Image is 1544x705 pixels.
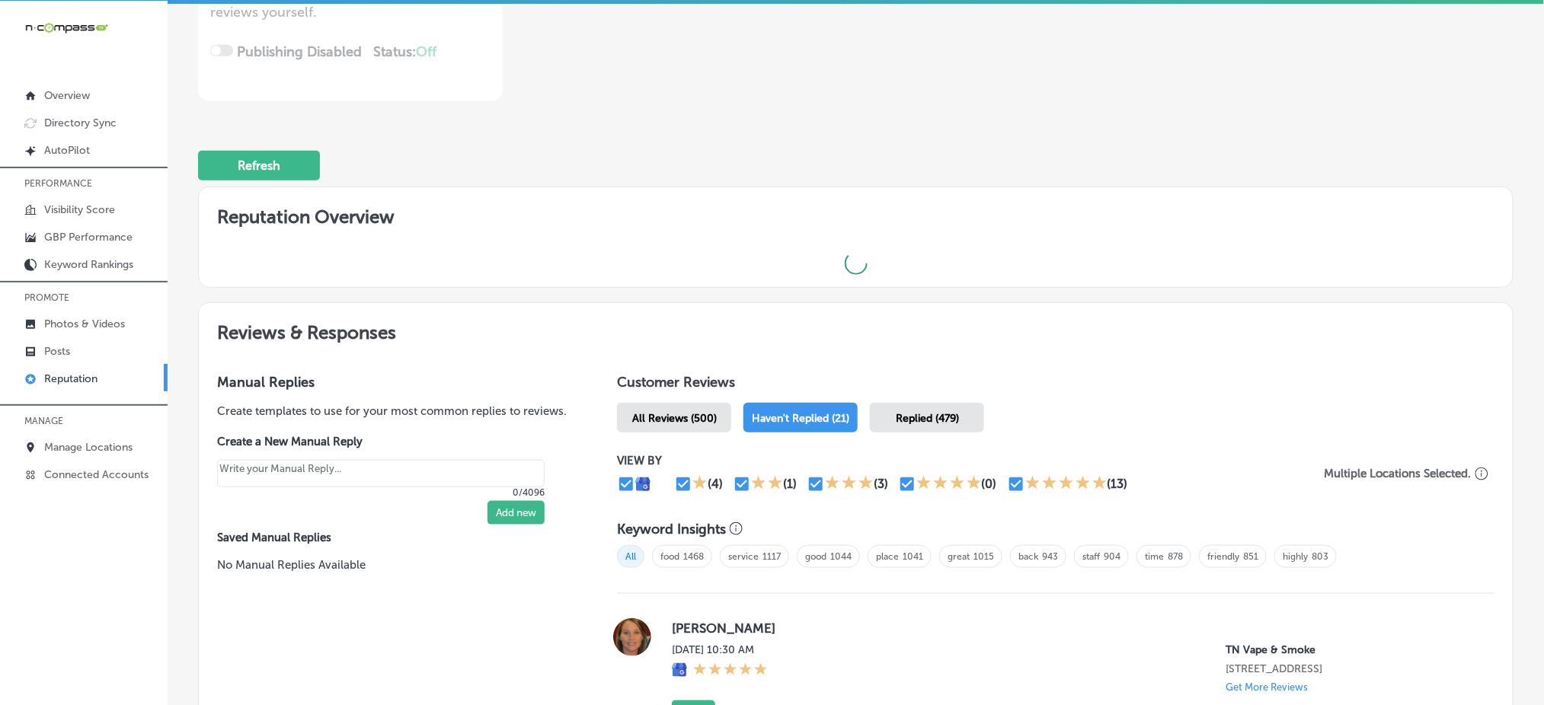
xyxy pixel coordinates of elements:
p: Photos & Videos [44,317,125,330]
p: Keyword Rankings [44,258,133,271]
p: VIEW BY [617,454,1319,467]
p: No Manual Replies Available [217,557,568,573]
span: All [617,545,644,568]
a: great [948,551,970,562]
p: Visibility Score [44,203,115,216]
a: 1044 [830,551,852,562]
a: 943 [1042,551,1058,562]
label: [PERSON_NAME] [672,620,1470,636]
a: highly [1283,551,1308,562]
p: Overview [44,89,90,102]
textarea: Create your Quick Reply [217,460,545,487]
p: Manage Locations [44,441,133,454]
a: place [876,551,899,562]
p: GBP Performance [44,231,133,244]
a: good [805,551,826,562]
img: 660ab0bf-5cc7-4cb8-ba1c-48b5ae0f18e60NCTV_CLogo_TV_Black_-500x88.png [24,21,108,35]
p: Posts [44,345,70,358]
div: 5 Stars [693,662,768,679]
p: Directory Sync [44,116,117,129]
a: service [728,551,759,562]
div: 5 Stars [1025,475,1108,493]
p: 0/4096 [217,487,545,498]
div: 2 Stars [751,475,783,493]
span: All Reviews (500) [632,412,717,425]
div: (13) [1108,477,1128,491]
a: 851 [1243,551,1258,562]
p: AutoPilot [44,144,90,157]
div: 3 Stars [825,475,874,493]
h1: Customer Reviews [617,374,1494,397]
a: 904 [1104,551,1120,562]
p: Multiple Locations Selected. [1325,467,1472,480]
h2: Reputation Overview [199,187,1513,240]
p: 2705 Old Fort Pkwy Suite P [1226,662,1470,675]
a: back [1018,551,1038,562]
a: time [1145,551,1164,562]
div: (1) [783,477,797,491]
a: 878 [1168,551,1183,562]
p: Reputation [44,372,97,385]
p: Connected Accounts [44,468,149,481]
h3: Keyword Insights [617,521,726,538]
label: [DATE] 10:30 AM [672,643,768,656]
a: 1015 [973,551,994,562]
a: friendly [1207,551,1239,562]
div: 4 Stars [916,475,982,493]
a: staff [1082,551,1100,562]
p: Create templates to use for your most common replies to reviews. [217,403,568,419]
p: TN Vape & Smoke [1226,643,1470,656]
a: 1117 [762,551,781,562]
p: Get More Reviews [1226,681,1309,693]
h3: Manual Replies [217,374,568,391]
a: food [660,551,679,562]
h2: Reviews & Responses [199,303,1513,356]
div: (3) [874,477,888,491]
label: Saved Manual Replies [217,531,568,544]
a: 803 [1312,551,1328,562]
span: Replied (479) [896,412,959,425]
a: 1041 [903,551,923,562]
label: Create a New Manual Reply [217,435,545,448]
a: 1468 [683,551,704,562]
span: Haven't Replied (21) [752,412,849,425]
div: (4) [708,477,723,491]
button: Refresh [198,151,320,180]
div: (0) [982,477,997,491]
button: Add new [487,501,545,525]
div: 1 Star [692,475,708,493]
